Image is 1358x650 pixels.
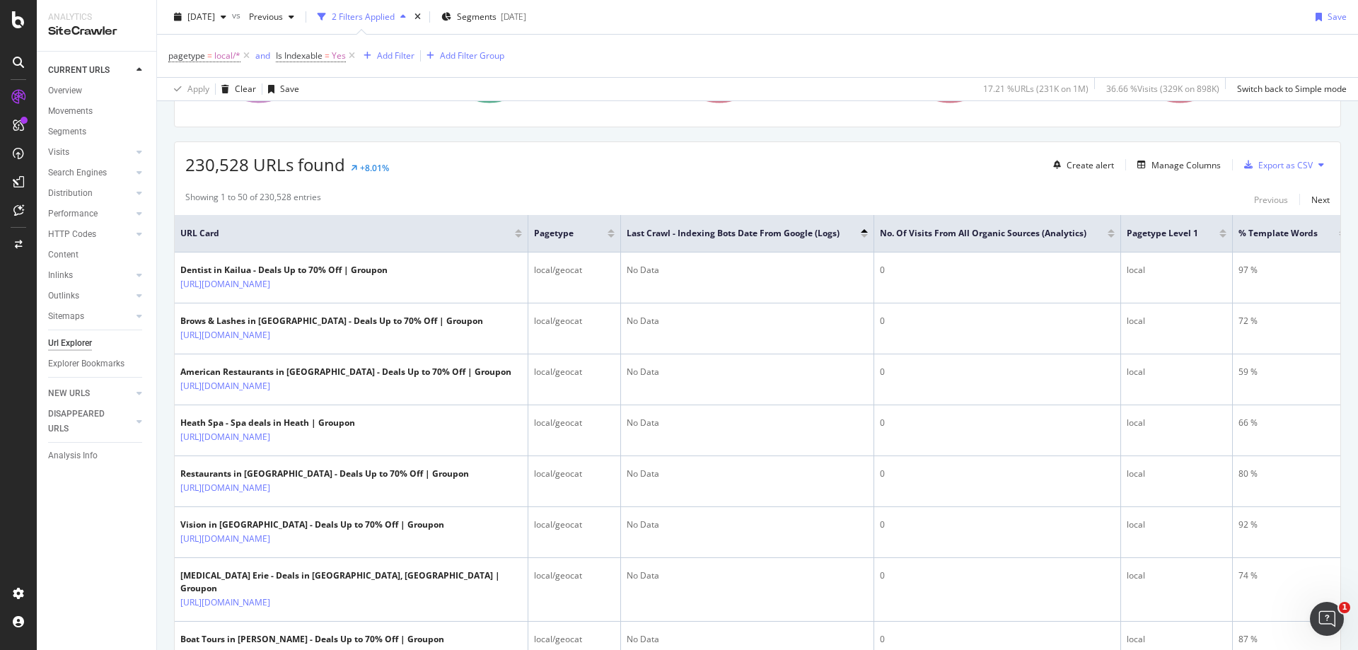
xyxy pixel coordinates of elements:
[48,407,132,436] a: DISAPPEARED URLS
[180,633,444,646] div: Boat Tours in [PERSON_NAME] - Deals Up to 70% Off | Groupon
[48,309,84,324] div: Sitemaps
[1127,315,1226,327] div: local
[360,162,389,174] div: +8.01%
[48,227,132,242] a: HTTP Codes
[180,264,388,277] div: Dentist in Kailua - Deals Up to 70% Off | Groupon
[180,379,270,393] a: [URL][DOMAIN_NAME]
[332,11,395,23] div: 2 Filters Applied
[457,11,497,23] span: Segments
[1238,227,1318,240] span: % Template Words
[48,227,96,242] div: HTTP Codes
[627,569,868,582] div: No Data
[207,50,212,62] span: =
[48,207,98,221] div: Performance
[48,83,146,98] a: Overview
[1067,159,1114,171] div: Create alert
[48,207,132,221] a: Performance
[48,63,110,78] div: CURRENT URLS
[436,6,532,28] button: Segments[DATE]
[48,63,132,78] a: CURRENT URLS
[48,124,146,139] a: Segments
[48,104,146,119] a: Movements
[412,10,424,24] div: times
[880,468,1115,480] div: 0
[48,124,86,139] div: Segments
[180,277,270,291] a: [URL][DOMAIN_NAME]
[1127,264,1226,277] div: local
[48,248,146,262] a: Content
[235,83,256,95] div: Clear
[1258,159,1313,171] div: Export as CSV
[627,518,868,531] div: No Data
[627,227,840,240] span: Last Crawl - Indexing Bots Date from Google (Logs)
[1238,417,1346,429] div: 66 %
[1238,633,1346,646] div: 87 %
[627,417,868,429] div: No Data
[358,47,414,64] button: Add Filter
[276,50,323,62] span: Is Indexable
[325,50,330,62] span: =
[232,9,243,21] span: vs
[48,448,146,463] a: Analysis Info
[880,227,1086,240] span: No. of Visits from All Organic Sources (Analytics)
[1151,159,1221,171] div: Manage Columns
[1127,569,1226,582] div: local
[48,166,132,180] a: Search Engines
[534,315,615,327] div: local/geocat
[627,264,868,277] div: No Data
[880,518,1115,531] div: 0
[534,633,615,646] div: local/geocat
[262,78,299,100] button: Save
[180,468,469,480] div: Restaurants in [GEOGRAPHIC_DATA] - Deals Up to 70% Off | Groupon
[48,268,73,283] div: Inlinks
[48,186,132,201] a: Distribution
[180,532,270,546] a: [URL][DOMAIN_NAME]
[1310,6,1347,28] button: Save
[187,83,209,95] div: Apply
[880,417,1115,429] div: 0
[180,227,511,240] span: URL Card
[332,46,346,66] span: Yes
[627,366,868,378] div: No Data
[1231,78,1347,100] button: Switch back to Simple mode
[48,268,132,283] a: Inlinks
[180,417,355,429] div: Heath Spa - Spa deals in Heath | Groupon
[501,11,526,23] div: [DATE]
[48,145,69,160] div: Visits
[243,6,300,28] button: Previous
[48,23,145,40] div: SiteCrawler
[1238,468,1346,480] div: 80 %
[180,366,511,378] div: American Restaurants in [GEOGRAPHIC_DATA] - Deals Up to 70% Off | Groupon
[1127,417,1226,429] div: local
[1237,83,1347,95] div: Switch back to Simple mode
[48,386,90,401] div: NEW URLS
[1311,194,1330,206] div: Next
[534,468,615,480] div: local/geocat
[1238,264,1346,277] div: 97 %
[1238,315,1346,327] div: 72 %
[48,448,98,463] div: Analysis Info
[1047,153,1114,176] button: Create alert
[216,78,256,100] button: Clear
[48,356,146,371] a: Explorer Bookmarks
[534,227,586,240] span: pagetype
[627,633,868,646] div: No Data
[168,50,205,62] span: pagetype
[1328,11,1347,23] div: Save
[48,11,145,23] div: Analytics
[1339,602,1350,613] span: 1
[1127,227,1198,240] span: pagetype Level 1
[180,518,444,531] div: Vision in [GEOGRAPHIC_DATA] - Deals Up to 70% Off | Groupon
[1311,191,1330,208] button: Next
[48,407,120,436] div: DISAPPEARED URLS
[880,633,1115,646] div: 0
[880,264,1115,277] div: 0
[1127,518,1226,531] div: local
[1238,569,1346,582] div: 74 %
[187,11,215,23] span: 2025 Sep. 21st
[1127,366,1226,378] div: local
[280,83,299,95] div: Save
[627,315,868,327] div: No Data
[48,166,107,180] div: Search Engines
[48,336,92,351] div: Url Explorer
